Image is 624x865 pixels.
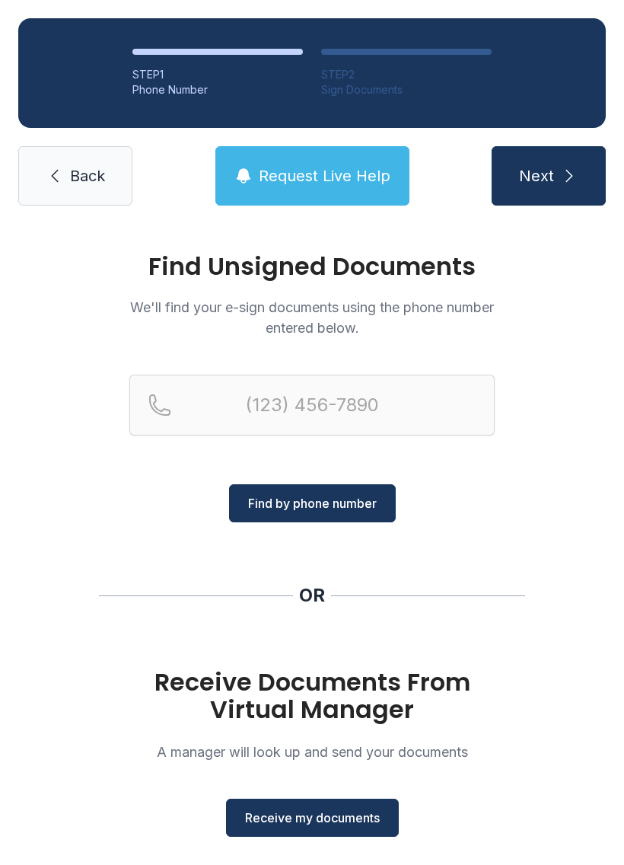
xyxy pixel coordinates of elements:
[259,165,390,187] span: Request Live Help
[321,67,492,82] div: STEP 2
[129,297,495,338] p: We'll find your e-sign documents using the phone number entered below.
[70,165,105,187] span: Back
[245,809,380,827] span: Receive my documents
[129,375,495,436] input: Reservation phone number
[248,494,377,512] span: Find by phone number
[129,254,495,279] h1: Find Unsigned Documents
[299,583,325,608] div: OR
[129,669,495,723] h1: Receive Documents From Virtual Manager
[132,82,303,97] div: Phone Number
[129,742,495,762] p: A manager will look up and send your documents
[519,165,554,187] span: Next
[132,67,303,82] div: STEP 1
[321,82,492,97] div: Sign Documents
